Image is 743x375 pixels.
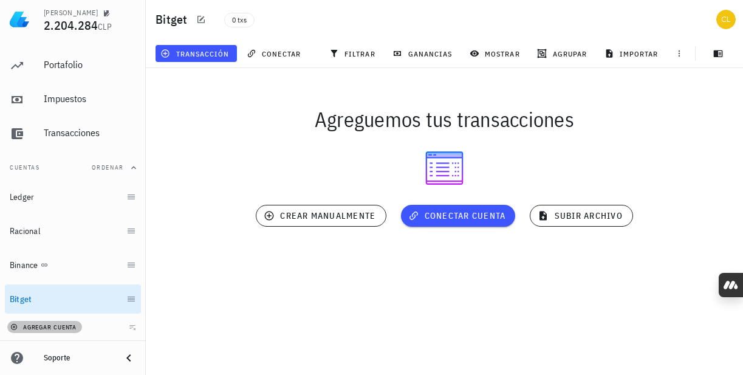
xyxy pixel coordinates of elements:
a: Impuestos [5,85,141,114]
span: Ordenar [92,163,124,171]
h1: Bitget [156,10,193,29]
span: crear manualmente [266,210,375,221]
button: ganancias [388,45,460,62]
span: subir archivo [540,210,622,221]
a: Ledger [5,182,141,212]
span: transacción [163,49,229,58]
div: Impuestos [44,93,136,105]
a: Racional [5,216,141,246]
img: LedgiFi [10,10,29,29]
button: transacción [156,45,237,62]
a: Bitget [5,284,141,314]
button: crear manualmente [256,205,386,227]
a: Transacciones [5,119,141,148]
span: conectar cuenta [411,210,506,221]
div: [PERSON_NAME] [44,8,98,18]
span: importar [607,49,659,58]
span: ganancias [395,49,452,58]
div: Soporte [44,353,112,363]
span: 2.204.284 [44,17,98,33]
button: filtrar [324,45,383,62]
span: agrupar [539,49,587,58]
button: CuentasOrdenar [5,153,141,182]
div: Transacciones [44,127,136,139]
button: conectar cuenta [401,205,516,227]
span: CLP [98,21,112,32]
div: Ledger [10,192,35,202]
button: conectar [242,45,309,62]
span: agregar cuenta [13,323,77,331]
button: agregar cuenta [7,321,82,333]
button: mostrar [465,45,527,62]
div: Racional [10,226,40,236]
a: Portafolio [5,51,141,80]
button: subir archivo [530,205,632,227]
button: agrupar [532,45,594,62]
div: Binance [10,260,38,270]
div: avatar [716,10,736,29]
span: 0 txs [232,13,247,27]
div: Bitget [10,294,32,304]
span: conectar [249,49,301,58]
span: mostrar [472,49,520,58]
a: Binance [5,250,141,280]
span: filtrar [332,49,375,58]
div: Portafolio [44,59,136,71]
button: importar [599,45,666,62]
